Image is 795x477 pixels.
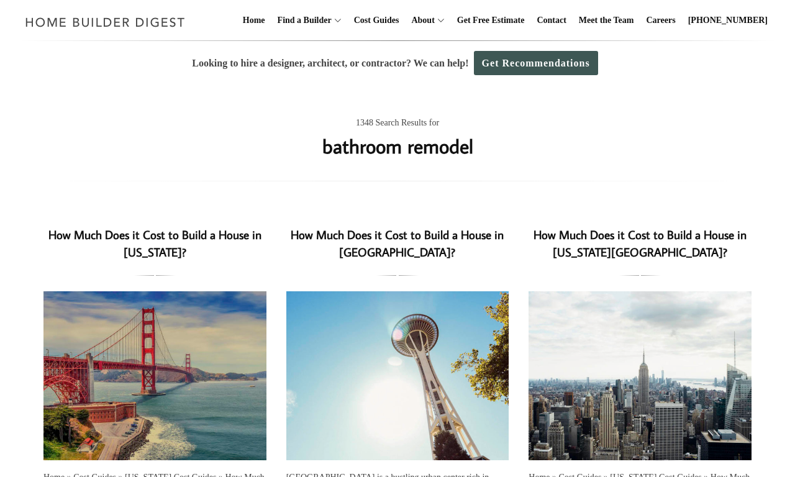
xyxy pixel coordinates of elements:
[406,1,434,40] a: About
[349,1,404,40] a: Cost Guides
[238,1,270,40] a: Home
[291,227,504,260] a: How Much Does it Cost to Build a House in [GEOGRAPHIC_DATA]?
[534,227,747,260] a: How Much Does it Cost to Build a House in [US_STATE][GEOGRAPHIC_DATA]?
[683,1,773,40] a: [PHONE_NUMBER]
[273,1,332,40] a: Find a Builder
[529,291,752,460] a: How Much Does it Cost to Build a House in [US_STATE][GEOGRAPHIC_DATA]?
[43,291,266,460] a: How Much Does it Cost to Build a House in [US_STATE]?
[322,131,473,161] h1: bathroom remodel
[20,10,191,34] img: Home Builder Digest
[356,116,439,131] span: 1348 Search Results for
[642,1,681,40] a: Careers
[532,1,571,40] a: Contact
[474,51,598,75] a: Get Recommendations
[286,291,509,460] a: How Much Does it Cost to Build a House in [GEOGRAPHIC_DATA]?
[48,227,261,260] a: How Much Does it Cost to Build a House in [US_STATE]?
[452,1,530,40] a: Get Free Estimate
[574,1,639,40] a: Meet the Team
